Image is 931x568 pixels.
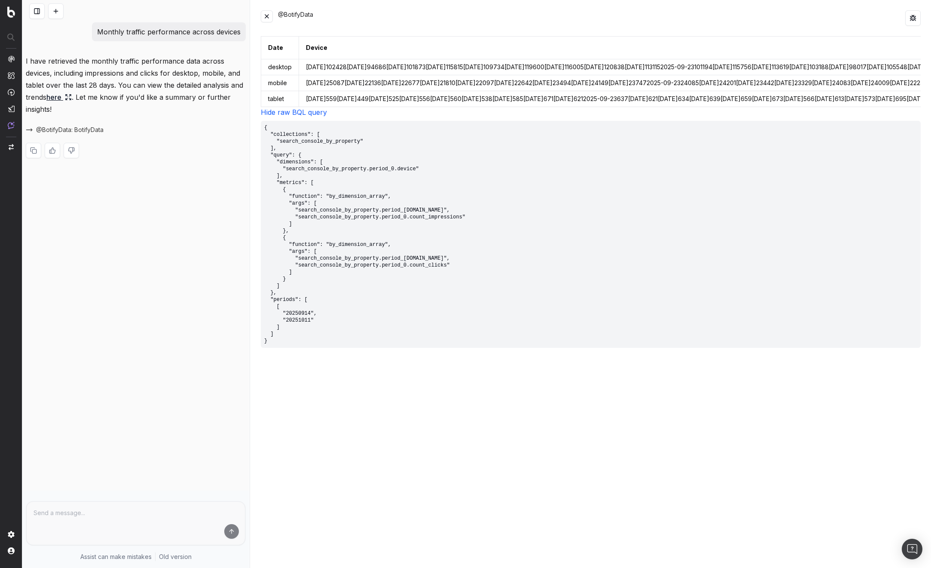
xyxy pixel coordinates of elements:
[36,126,104,134] span: @BotifyData: BotifyData
[268,79,292,87] div: mobile
[97,26,241,38] p: Monthly traffic performance across devices
[8,72,15,79] img: Intelligence
[261,121,921,348] pre: { "collections": [ "search_console_by_property" ], "query": { "dimensions": [ "search_console_by_...
[26,126,114,134] button: @BotifyData: BotifyData
[80,553,152,561] p: Assist can make mistakes
[268,63,292,71] div: desktop
[8,105,15,112] img: Studio
[268,43,283,52] button: Date
[26,55,246,115] p: I have retrieved the monthly traffic performance data across devices, including impressions and c...
[902,539,922,559] div: Open Intercom Messenger
[8,55,15,62] img: Analytics
[261,108,327,117] a: Hide raw BQL query
[159,553,192,561] a: Old version
[268,95,292,103] div: tablet
[8,531,15,538] img: Setting
[7,6,15,18] img: Botify logo
[9,144,14,150] img: Switch project
[8,547,15,554] img: My account
[306,43,327,52] button: Device
[46,91,72,103] a: here
[8,122,15,129] img: Assist
[8,89,15,96] img: Activation
[278,10,905,26] div: @BotifyData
